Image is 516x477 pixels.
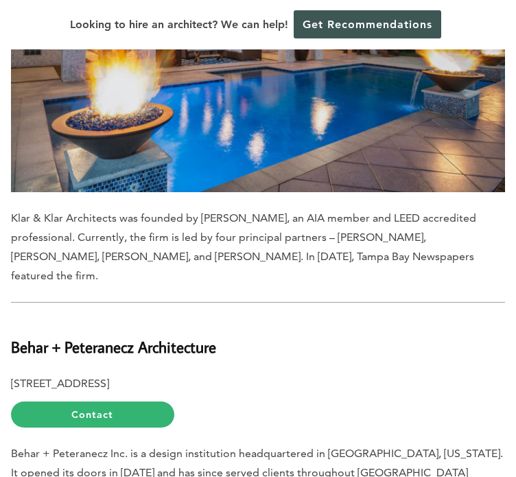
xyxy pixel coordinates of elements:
p: Klar & Klar Architects was founded by [PERSON_NAME], an AIA member and LEED accredited profession... [11,209,505,286]
a: Contact [11,402,174,428]
iframe: Drift Widget Chat Controller [253,379,500,461]
b: Behar + Peteranecz Architecture [11,336,216,357]
a: Get Recommendations [294,10,441,38]
b: [STREET_ADDRESS] [11,377,109,390]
